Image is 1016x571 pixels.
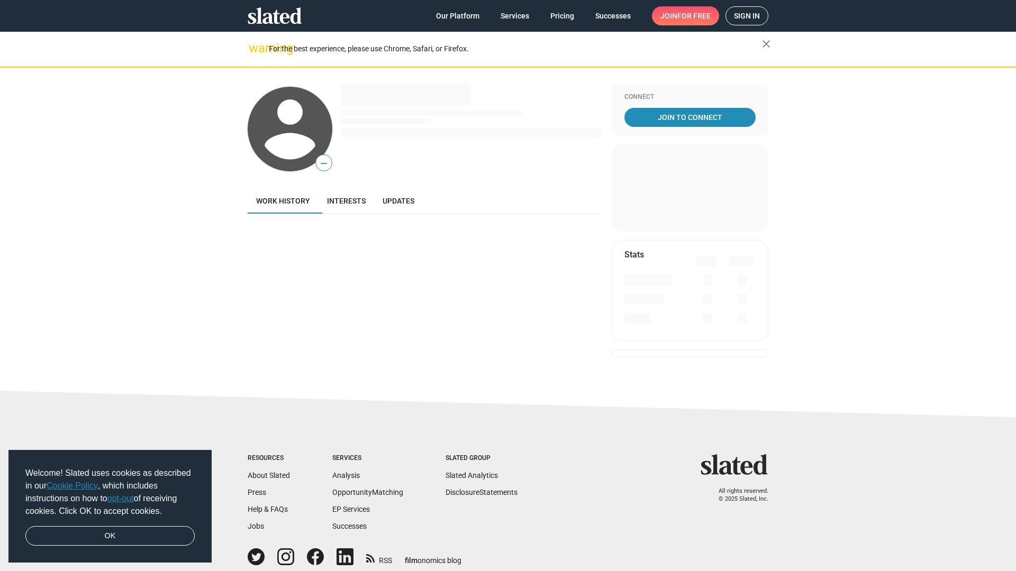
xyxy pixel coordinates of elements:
[652,6,719,25] a: Joinfor free
[624,108,756,127] a: Join To Connect
[256,197,310,205] span: Work history
[107,494,134,503] a: opt-out
[332,488,403,496] a: OpportunityMatching
[550,6,574,25] span: Pricing
[760,38,773,50] mat-icon: close
[248,454,290,463] div: Resources
[327,197,366,205] span: Interests
[249,42,261,54] mat-icon: warning
[446,488,518,496] a: DisclosureStatements
[316,156,332,170] span: —
[8,450,212,563] div: cookieconsent
[248,471,290,480] a: About Slated
[47,481,98,490] a: Cookie Policy
[248,188,319,214] a: Work history
[248,522,264,530] a: Jobs
[542,6,583,25] a: Pricing
[624,249,644,260] mat-card-title: Stats
[332,471,360,480] a: Analysis
[366,549,392,566] a: RSS
[436,6,479,25] span: Our Platform
[501,6,529,25] span: Services
[25,526,195,546] a: dismiss cookie message
[332,522,367,530] a: Successes
[428,6,488,25] a: Our Platform
[269,42,762,56] div: For the best experience, please use Chrome, Safari, or Firefox.
[405,547,461,566] a: filmonomics blog
[492,6,538,25] a: Services
[383,197,414,205] span: Updates
[725,6,768,25] a: Sign in
[248,488,266,496] a: Press
[627,108,754,127] span: Join To Connect
[587,6,639,25] a: Successes
[734,7,760,25] span: Sign in
[319,188,374,214] a: Interests
[446,471,498,480] a: Slated Analytics
[707,487,768,503] p: All rights reserved. © 2025 Slated, Inc.
[446,454,518,463] div: Slated Group
[405,556,418,565] span: film
[332,454,403,463] div: Services
[660,6,711,25] span: Join
[25,467,195,518] span: Welcome! Slated uses cookies as described in our , which includes instructions on how to of recei...
[374,188,423,214] a: Updates
[332,505,370,513] a: EP Services
[595,6,631,25] span: Successes
[677,6,711,25] span: for free
[248,505,288,513] a: Help & FAQs
[624,93,756,102] div: Connect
